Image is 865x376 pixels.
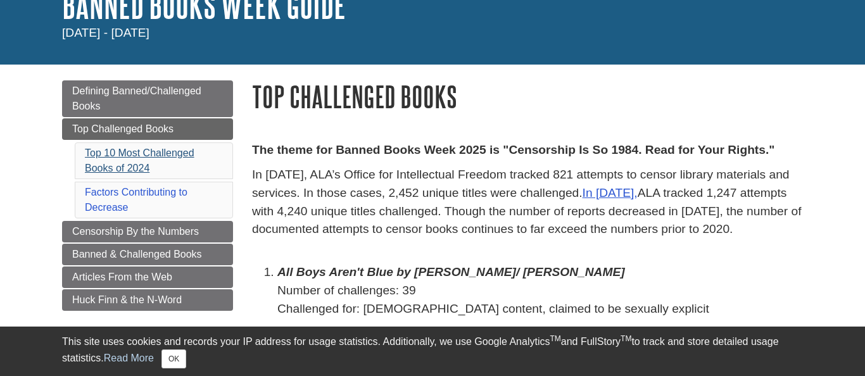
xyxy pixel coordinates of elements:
span: [DATE] - [DATE] [62,26,149,39]
a: Articles From the Web [62,266,233,288]
span: Banned & Challenged Books [72,249,202,260]
sup: TM [550,334,560,343]
a: Defining Banned/Challenged Books [62,80,233,117]
h1: Top Challenged Books [252,80,803,113]
p: In [DATE], ALA’s Office for Intellectual Freedom tracked 821 attempts to censor library materials... [252,166,803,257]
span: Censorship By the Numbers [72,226,199,237]
a: Banned & Challenged Books [62,244,233,265]
span: Defining Banned/Challenged Books [72,85,201,111]
span: Articles From the Web [72,272,172,282]
a: In [DATE], [583,186,638,199]
sup: TM [621,334,631,343]
em: All Boys Aren't Blue by [PERSON_NAME]/ [PERSON_NAME] [277,265,625,279]
a: Huck Finn & the N-Word [62,289,233,311]
div: Guide Page Menu [62,80,233,311]
a: Top Challenged Books [62,118,233,140]
p: Number of challenges: 39 Challenged for: [DEMOGRAPHIC_DATA] content, claimed to be sexually explicit [277,282,803,318]
span: Huck Finn & the N-Word [72,294,182,305]
a: Factors Contributing to Decrease [85,187,187,213]
a: Censorship By the Numbers [62,221,233,242]
a: Top 10 Most Challenged Books of 2024 [85,147,194,173]
span: Top Challenged Books [72,123,174,134]
strong: The theme for Banned Books Week 2025 is "Censorship Is So 1984. Read for Your Rights." [252,143,774,156]
button: Close [161,349,186,368]
div: This site uses cookies and records your IP address for usage statistics. Additionally, we use Goo... [62,334,803,368]
a: Read More [104,353,154,363]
